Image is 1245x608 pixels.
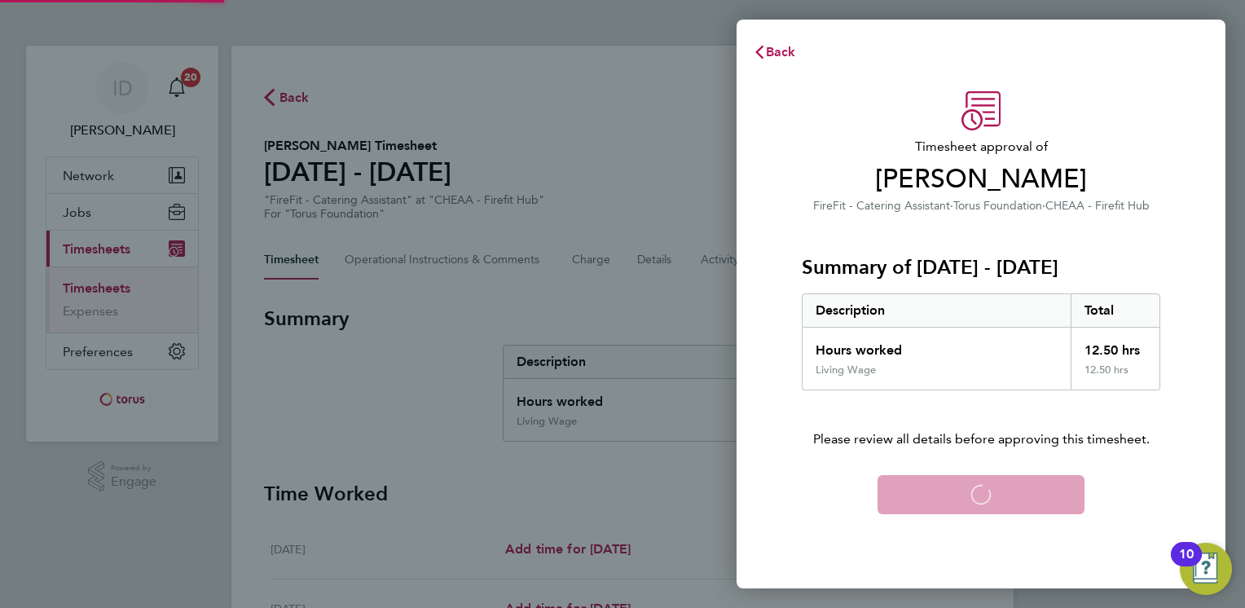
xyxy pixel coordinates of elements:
span: Torus Foundation [953,199,1042,213]
span: CHEAA - Firefit Hub [1045,199,1150,213]
p: Please review all details before approving this timesheet. [782,390,1180,449]
div: Total [1071,294,1160,327]
h3: Summary of [DATE] - [DATE] [802,254,1160,280]
span: [PERSON_NAME] [802,163,1160,196]
div: 12.50 hrs [1071,363,1160,390]
div: Description [803,294,1071,327]
span: · [1042,199,1045,213]
span: Back [766,44,796,59]
button: Back [737,36,812,68]
div: Hours worked [803,328,1071,363]
button: Open Resource Center, 10 new notifications [1180,543,1232,595]
div: 10 [1179,554,1194,575]
div: Living Wage [816,363,876,377]
div: Summary of 11 - 17 Aug 2025 [802,293,1160,390]
span: · [950,199,953,213]
span: FireFit - Catering Assistant [813,199,950,213]
span: Timesheet approval of [802,137,1160,156]
div: 12.50 hrs [1071,328,1160,363]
